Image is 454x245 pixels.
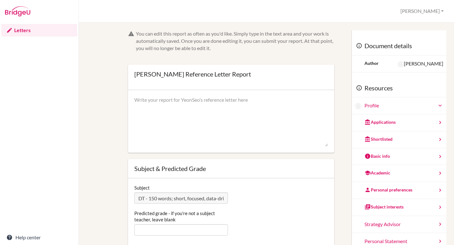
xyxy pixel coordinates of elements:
div: [PERSON_NAME] [398,60,443,67]
img: Sara Morgan [398,61,404,67]
a: Academic [352,165,446,182]
div: [PERSON_NAME] Reference Letter Report [134,71,251,77]
label: Subject [134,185,150,191]
div: Academic [364,170,390,176]
div: Basic info [364,153,390,159]
a: Subject interests [352,199,446,216]
a: Letters [1,24,77,37]
a: Shortlisted [352,131,446,148]
div: Subject & Predicted Grade [134,165,328,172]
div: Author [364,60,379,66]
div: Personal preferences [364,187,412,193]
label: Predicted grade - if you're not a subject teacher, leave blank [134,210,228,223]
a: Applications [352,114,446,131]
button: [PERSON_NAME] [398,5,446,17]
div: Document details [352,37,446,55]
div: Subject interests [364,204,404,210]
div: Resources [352,79,446,98]
a: Basic info [352,148,446,165]
div: You can edit this report as often as you'd like. Simply type in the text area and your work is au... [136,30,334,52]
a: Profile [364,102,443,109]
img: Bridge-U [5,6,30,16]
a: Help center [1,231,77,244]
a: Strategy Advisor [352,216,446,233]
img: YeonSeo Lee [355,103,361,109]
a: Personal preferences [352,182,446,199]
div: Shortlisted [364,136,393,142]
div: Applications [364,119,396,125]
